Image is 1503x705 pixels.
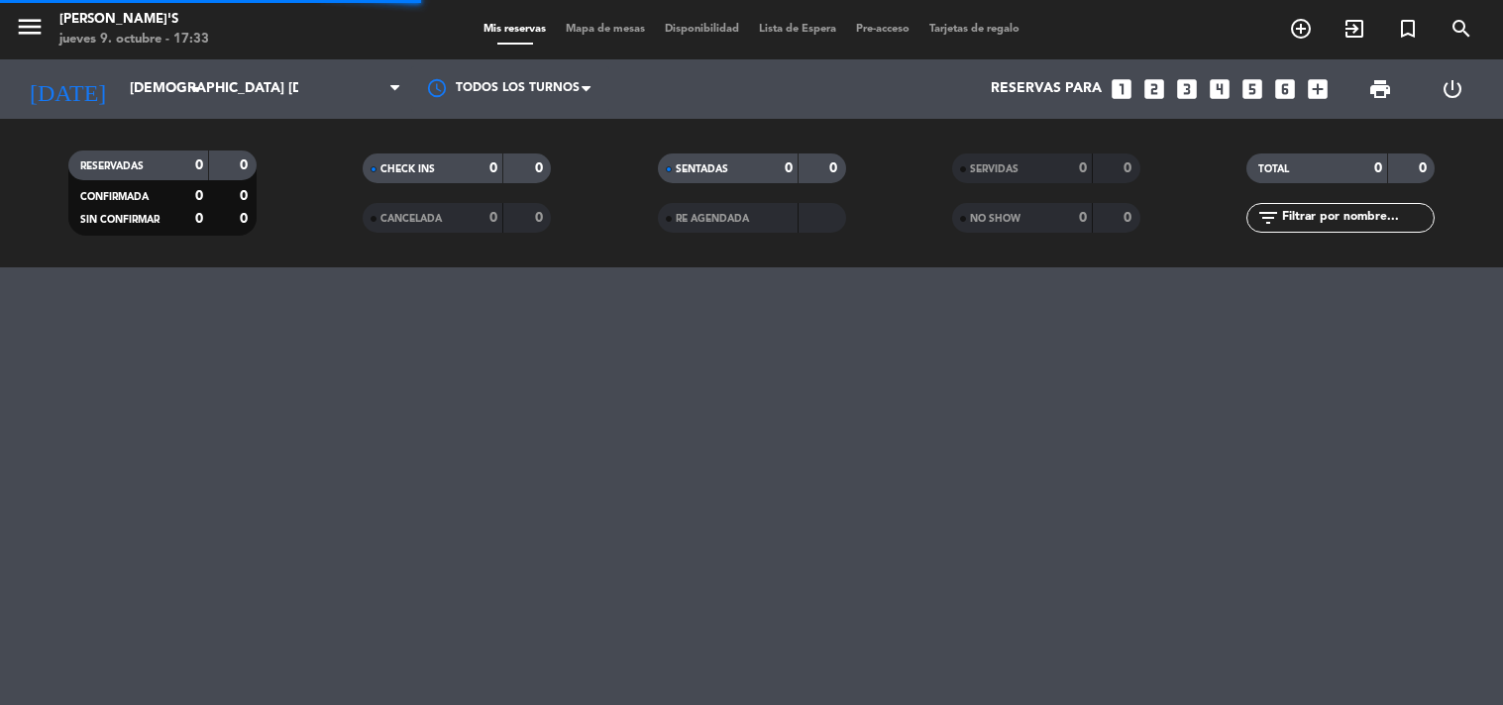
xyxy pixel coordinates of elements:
[1239,76,1265,102] i: looks_5
[1368,77,1392,101] span: print
[240,212,252,226] strong: 0
[655,24,749,35] span: Disponibilidad
[1419,161,1431,175] strong: 0
[15,67,120,111] i: [DATE]
[1174,76,1200,102] i: looks_3
[1079,211,1087,225] strong: 0
[195,212,203,226] strong: 0
[846,24,919,35] span: Pre-acceso
[474,24,556,35] span: Mis reservas
[1258,164,1289,174] span: TOTAL
[80,215,160,225] span: SIN CONFIRMAR
[240,158,252,172] strong: 0
[676,164,728,174] span: SENTADAS
[749,24,846,35] span: Lista de Espera
[1342,17,1366,41] i: exit_to_app
[380,164,435,174] span: CHECK INS
[1079,161,1087,175] strong: 0
[1305,76,1331,102] i: add_box
[1374,161,1382,175] strong: 0
[1272,76,1298,102] i: looks_6
[240,189,252,203] strong: 0
[991,81,1102,97] span: Reservas para
[15,12,45,49] button: menu
[195,158,203,172] strong: 0
[1396,17,1420,41] i: turned_in_not
[1256,206,1280,230] i: filter_list
[59,30,209,50] div: jueves 9. octubre - 17:33
[970,164,1019,174] span: SERVIDAS
[1289,17,1313,41] i: add_circle_outline
[1416,59,1488,119] div: LOG OUT
[1141,76,1167,102] i: looks_two
[1280,207,1434,229] input: Filtrar por nombre...
[1124,161,1135,175] strong: 0
[535,161,547,175] strong: 0
[970,214,1020,224] span: NO SHOW
[535,211,547,225] strong: 0
[919,24,1029,35] span: Tarjetas de regalo
[489,161,497,175] strong: 0
[1441,77,1464,101] i: power_settings_new
[1207,76,1233,102] i: looks_4
[195,189,203,203] strong: 0
[184,77,208,101] i: arrow_drop_down
[556,24,655,35] span: Mapa de mesas
[785,161,793,175] strong: 0
[676,214,749,224] span: RE AGENDADA
[59,10,209,30] div: [PERSON_NAME]'s
[380,214,442,224] span: CANCELADA
[1449,17,1473,41] i: search
[489,211,497,225] strong: 0
[1109,76,1134,102] i: looks_one
[1124,211,1135,225] strong: 0
[829,161,841,175] strong: 0
[80,161,144,171] span: RESERVADAS
[80,192,149,202] span: CONFIRMADA
[15,12,45,42] i: menu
